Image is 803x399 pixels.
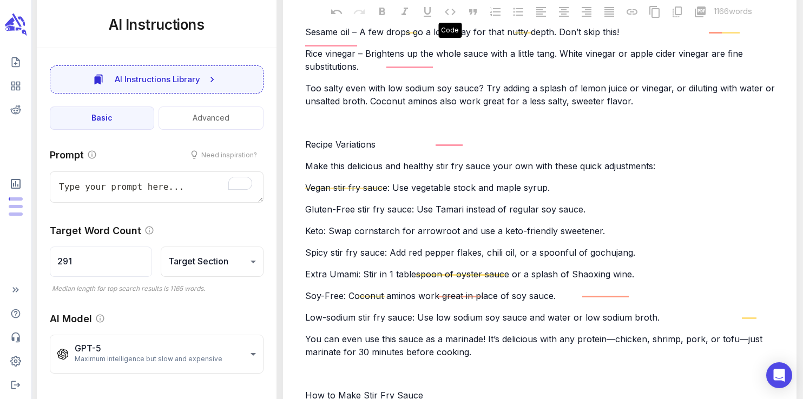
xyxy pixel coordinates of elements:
span: Maximum intelligence but slow and expensive [75,354,222,364]
button: AI Instructions Library [50,65,264,94]
span: Output Tokens: 0 of 400,000 monthly tokens used. These limits are based on the last model you use... [9,205,23,208]
span: Input Tokens: 0 of 2,000,000 monthly tokens used. These limits are based on the last model you us... [9,212,23,216]
span: Sesame oil – A few drops go a long way for that nutty depth. Don’t skip this! [305,26,619,37]
h5: AI Instructions [50,15,264,35]
svg: Provide instructions to the AI on how to write the target section. The more specific the prompt, ... [87,150,97,159]
textarea: To enrich screen reader interactions, please activate Accessibility in Grammarly extension settings [50,171,264,203]
span: Adjust your account settings [4,351,27,371]
p: Target Word Count [50,223,141,238]
div: Target Section [161,247,263,277]
div: GPT-5Maximum intelligence but slow and expensive [50,335,264,374]
p: AI Model [50,311,92,326]
span: Low-sodium stir fry sauce: Use low sodium soy sauce and water or low sodium broth. [305,312,660,323]
span: Rice vinegar – Brightens up the whole sauce with a little tang. White vinegar or apple cider vine... [305,48,746,72]
span: Help Center [4,304,27,323]
span: View your content dashboard [4,76,27,96]
p: GPT-5 [75,343,222,354]
span: Make this delicious and healthy stir fry sauce your own with these quick adjustments: [305,161,655,171]
span: Soy-Free: Coconut aminos work great in place of soy sauce. [305,290,556,301]
span: View Subscription & Usage [4,173,27,195]
span: Expand Sidebar [4,280,27,300]
p: 1166 words [714,5,752,18]
span: Logout [4,375,27,395]
button: Advanced [159,107,263,130]
div: Open Intercom Messenger [766,362,792,388]
span: Vegan stir fry sauce: Use vegetable stock and maple syrup. [305,182,550,193]
span: AI Instructions Library [115,72,200,87]
input: Type # of words [50,247,152,277]
button: Basic [50,107,154,130]
button: Need inspiration? [184,147,264,163]
span: Recipe Variations [305,139,376,150]
span: Contact Support [4,328,27,347]
span: You can even use this sauce as a marinade! It’s delicious with any protein—chicken, shrimp, pork,... [305,334,765,357]
span: Median length for top search results is 1165 words. [52,284,205,292]
span: Gluten-Free stir fry sauce: Use Tamari instead of regular soy sauce. [305,204,585,215]
span: Spicy stir fry sauce: Add red pepper flakes, chili oil, or a spoonful of gochujang. [305,247,635,258]
span: Keto: Swap cornstarch for arrowroot and use a keto-friendly sweetener. [305,225,605,236]
span: Extra Umami: Stir in 1 tablespoon of oyster sauce or a splash of Shaoxing wine. [305,269,634,280]
p: Prompt [50,148,84,162]
div: Code [438,23,462,38]
span: Too salty even with low sodium soy sauce? Try adding a splash of lemon juice or vinegar, or dilut... [305,83,778,107]
span: View your Reddit Intelligence add-on dashboard [4,100,27,119]
span: Create new content [4,52,27,72]
span: Posts: 2 of 25 monthly posts used [9,197,23,201]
